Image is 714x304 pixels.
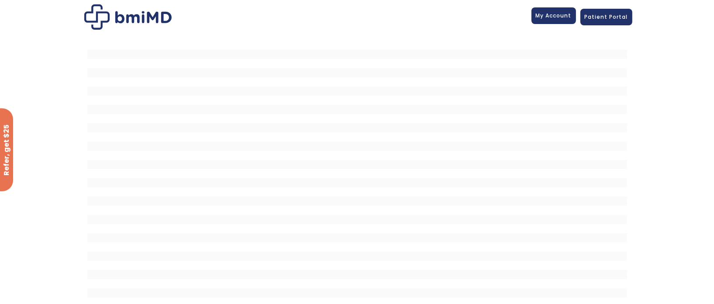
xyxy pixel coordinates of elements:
span: Patient Portal [585,13,628,21]
span: My Account [536,12,572,19]
iframe: MDI Patient Messaging Portal [87,41,627,303]
a: My Account [531,7,576,24]
a: Patient Portal [580,9,632,25]
iframe: Sign Up via Text for Offers [7,271,101,297]
img: Patient Messaging Portal [84,4,172,30]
